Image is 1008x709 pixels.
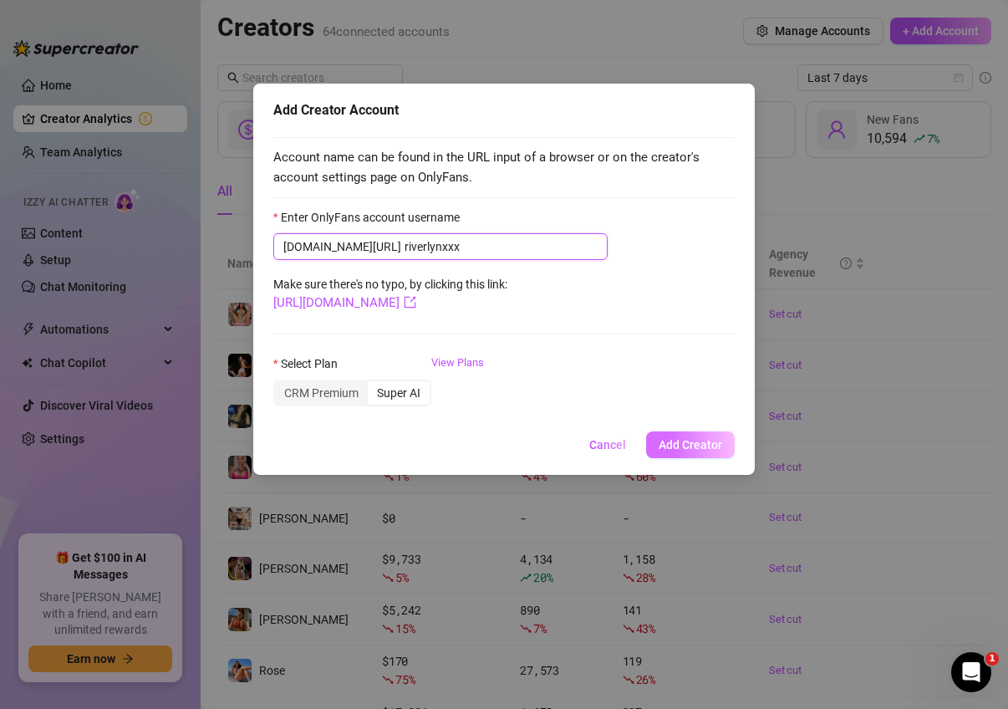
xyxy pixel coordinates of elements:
span: Cancel [589,438,626,451]
span: Make sure there's no typo, by clicking this link: [273,278,507,309]
div: segmented control [273,380,431,406]
span: export [404,296,416,309]
div: Super AI [368,381,430,405]
button: Cancel [576,431,639,458]
iframe: Intercom live chat [951,652,991,692]
div: CRM Premium [275,381,368,405]
a: [URL][DOMAIN_NAME]export [273,295,416,310]
a: View Plans [431,354,484,421]
span: Add Creator [659,438,722,451]
span: 1 [985,652,999,666]
input: Enter OnlyFans account username [405,237,598,256]
div: Add Creator Account [273,100,735,120]
button: Add Creator [646,431,735,458]
span: [DOMAIN_NAME][URL] [283,237,401,256]
span: Account name can be found in the URL input of a browser or on the creator's account settings page... [273,148,735,187]
label: Enter OnlyFans account username [273,208,471,227]
label: Select Plan [273,354,349,373]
